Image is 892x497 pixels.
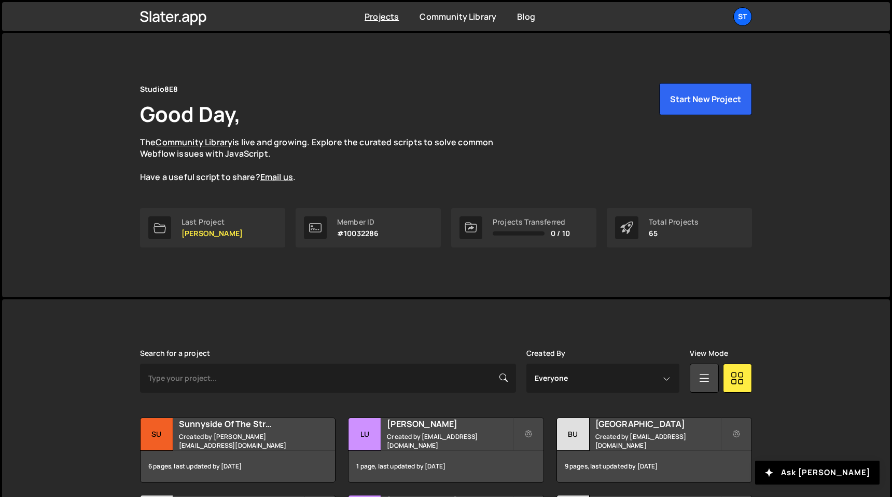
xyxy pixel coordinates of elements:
[595,418,720,430] h2: [GEOGRAPHIC_DATA]
[649,218,699,226] div: Total Projects
[755,461,880,485] button: Ask [PERSON_NAME]
[659,83,752,115] button: Start New Project
[337,229,379,238] p: #10032286
[140,418,336,482] a: Su Sunnyside Of The Street Pediatric Dentistry Created by [PERSON_NAME][EMAIL_ADDRESS][DOMAIN_NAM...
[182,218,243,226] div: Last Project
[337,218,379,226] div: Member ID
[387,432,512,450] small: Created by [EMAIL_ADDRESS][DOMAIN_NAME]
[141,418,173,451] div: Su
[649,229,699,238] p: 65
[420,11,496,22] a: Community Library
[557,451,751,482] div: 9 pages, last updated by [DATE]
[179,432,304,450] small: Created by [PERSON_NAME][EMAIL_ADDRESS][DOMAIN_NAME]
[140,208,285,247] a: Last Project [PERSON_NAME]
[141,451,335,482] div: 6 pages, last updated by [DATE]
[140,83,178,95] div: Studio8E8
[140,364,516,393] input: Type your project...
[140,100,241,128] h1: Good Day,
[556,418,752,482] a: Bu [GEOGRAPHIC_DATA] Created by [EMAIL_ADDRESS][DOMAIN_NAME] 9 pages, last updated by [DATE]
[557,418,590,451] div: Bu
[140,136,513,183] p: The is live and growing. Explore the curated scripts to solve common Webflow issues with JavaScri...
[733,7,752,26] a: St
[365,11,399,22] a: Projects
[156,136,232,148] a: Community Library
[349,418,381,451] div: Lu
[260,171,293,183] a: Email us
[595,432,720,450] small: Created by [EMAIL_ADDRESS][DOMAIN_NAME]
[690,349,728,357] label: View Mode
[551,229,570,238] span: 0 / 10
[140,349,210,357] label: Search for a project
[348,418,543,482] a: Lu [PERSON_NAME] Created by [EMAIL_ADDRESS][DOMAIN_NAME] 1 page, last updated by [DATE]
[493,218,570,226] div: Projects Transferred
[182,229,243,238] p: [PERSON_NAME]
[349,451,543,482] div: 1 page, last updated by [DATE]
[387,418,512,430] h2: [PERSON_NAME]
[526,349,566,357] label: Created By
[179,418,304,430] h2: Sunnyside Of The Street Pediatric Dentistry
[517,11,535,22] a: Blog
